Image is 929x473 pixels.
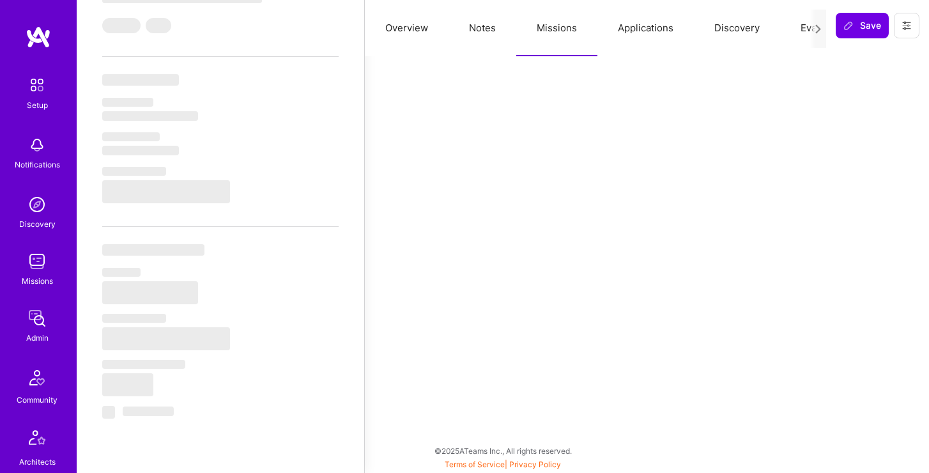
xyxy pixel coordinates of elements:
[22,424,52,455] img: Architects
[102,98,153,107] span: ‌
[102,18,141,33] span: ‌
[24,132,50,158] img: bell
[102,244,204,256] span: ‌
[445,460,505,469] a: Terms of Service
[102,146,179,155] span: ‌
[102,167,166,176] span: ‌
[24,192,50,217] img: discovery
[102,132,160,141] span: ‌
[22,362,52,393] img: Community
[24,306,50,331] img: admin teamwork
[843,19,881,32] span: Save
[102,314,166,323] span: ‌
[146,18,171,33] span: ‌
[813,24,823,34] i: icon Next
[19,217,56,231] div: Discovery
[102,281,198,304] span: ‌
[102,180,230,203] span: ‌
[836,13,889,38] button: Save
[445,460,561,469] span: |
[509,460,561,469] a: Privacy Policy
[17,393,58,407] div: Community
[102,74,179,86] span: ‌
[102,111,198,121] span: ‌
[24,249,50,274] img: teamwork
[102,327,230,350] span: ‌
[102,373,153,396] span: ‌
[102,406,115,419] span: ‌
[102,268,141,277] span: ‌
[19,455,56,469] div: Architects
[123,407,174,416] span: ‌
[102,360,185,369] span: ‌
[22,274,53,288] div: Missions
[24,72,50,98] img: setup
[26,26,51,49] img: logo
[26,331,49,345] div: Admin
[77,435,929,467] div: © 2025 ATeams Inc., All rights reserved.
[27,98,48,112] div: Setup
[15,158,60,171] div: Notifications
